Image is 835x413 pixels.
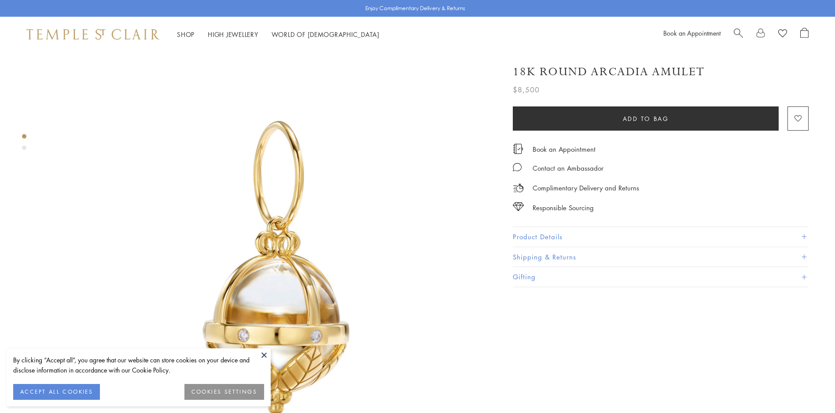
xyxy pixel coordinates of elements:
div: Responsible Sourcing [533,202,594,213]
p: Enjoy Complimentary Delivery & Returns [365,4,465,13]
a: World of [DEMOGRAPHIC_DATA]World of [DEMOGRAPHIC_DATA] [272,30,379,39]
h1: 18K Round Arcadia Amulet [513,64,705,80]
button: ACCEPT ALL COOKIES [13,384,100,400]
img: MessageIcon-01_2.svg [513,163,522,172]
button: Gifting [513,267,809,287]
button: Product Details [513,227,809,247]
img: icon_sourcing.svg [513,202,524,211]
button: Add to bag [513,106,779,131]
a: High JewelleryHigh Jewellery [208,30,258,39]
a: Open Shopping Bag [800,28,809,41]
img: Temple St. Clair [26,29,159,40]
a: Book an Appointment [663,29,721,37]
a: ShopShop [177,30,195,39]
span: Add to bag [623,114,669,124]
nav: Main navigation [177,29,379,40]
span: $8,500 [513,84,540,95]
div: Contact an Ambassador [533,163,603,174]
a: Search [734,28,743,41]
iframe: Gorgias live chat messenger [791,372,826,404]
a: View Wishlist [778,28,787,41]
a: Book an Appointment [533,144,596,154]
button: Shipping & Returns [513,247,809,267]
p: Complimentary Delivery and Returns [533,183,639,194]
div: By clicking “Accept all”, you agree that our website can store cookies on your device and disclos... [13,355,264,375]
button: COOKIES SETTINGS [184,384,264,400]
img: icon_appointment.svg [513,144,523,154]
div: Product gallery navigation [22,132,26,157]
img: icon_delivery.svg [513,183,524,194]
